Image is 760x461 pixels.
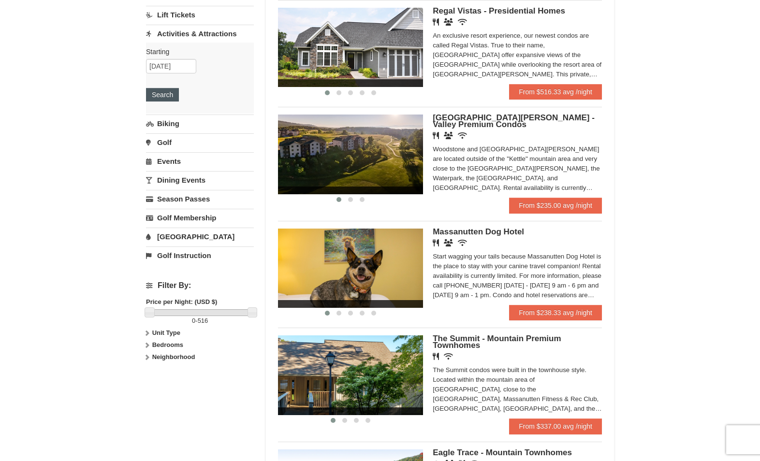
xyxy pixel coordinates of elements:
[146,171,254,189] a: Dining Events
[458,239,467,246] i: Wireless Internet (free)
[198,317,208,324] span: 516
[146,209,254,227] a: Golf Membership
[146,152,254,170] a: Events
[433,132,439,139] i: Restaurant
[433,365,602,414] div: The Summit condos were built in the townhouse style. Located within the mountain area of [GEOGRAP...
[433,448,572,457] span: Eagle Trace - Mountain Townhomes
[509,305,602,320] a: From $238.33 avg /night
[433,144,602,193] div: Woodstone and [GEOGRAPHIC_DATA][PERSON_NAME] are located outside of the "Kettle" mountain area an...
[458,18,467,26] i: Wireless Internet (free)
[146,298,217,305] strong: Price per Night: (USD $)
[433,31,602,79] div: An exclusive resort experience, our newest condos are called Regal Vistas. True to their name, [G...
[146,281,254,290] h4: Filter By:
[444,353,453,360] i: Wireless Internet (free)
[433,353,439,360] i: Restaurant
[433,227,524,236] span: Massanutten Dog Hotel
[146,115,254,132] a: Biking
[146,88,179,101] button: Search
[433,6,565,15] span: Regal Vistas - Presidential Homes
[146,6,254,24] a: Lift Tickets
[146,133,254,151] a: Golf
[152,341,183,348] strong: Bedrooms
[433,113,595,129] span: [GEOGRAPHIC_DATA][PERSON_NAME] - Valley Premium Condos
[433,239,439,246] i: Restaurant
[146,47,247,57] label: Starting
[509,84,602,100] a: From $516.33 avg /night
[192,317,195,324] span: 0
[433,252,602,300] div: Start wagging your tails because Massanutten Dog Hotel is the place to stay with your canine trav...
[146,228,254,245] a: [GEOGRAPHIC_DATA]
[509,418,602,434] a: From $337.00 avg /night
[444,239,453,246] i: Banquet Facilities
[509,198,602,213] a: From $235.00 avg /night
[146,316,254,326] label: -
[146,25,254,43] a: Activities & Attractions
[444,132,453,139] i: Banquet Facilities
[458,132,467,139] i: Wireless Internet (free)
[444,18,453,26] i: Banquet Facilities
[433,18,439,26] i: Restaurant
[146,190,254,208] a: Season Passes
[152,353,195,360] strong: Neighborhood
[152,329,180,336] strong: Unit Type
[433,334,561,350] span: The Summit - Mountain Premium Townhomes
[146,246,254,264] a: Golf Instruction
